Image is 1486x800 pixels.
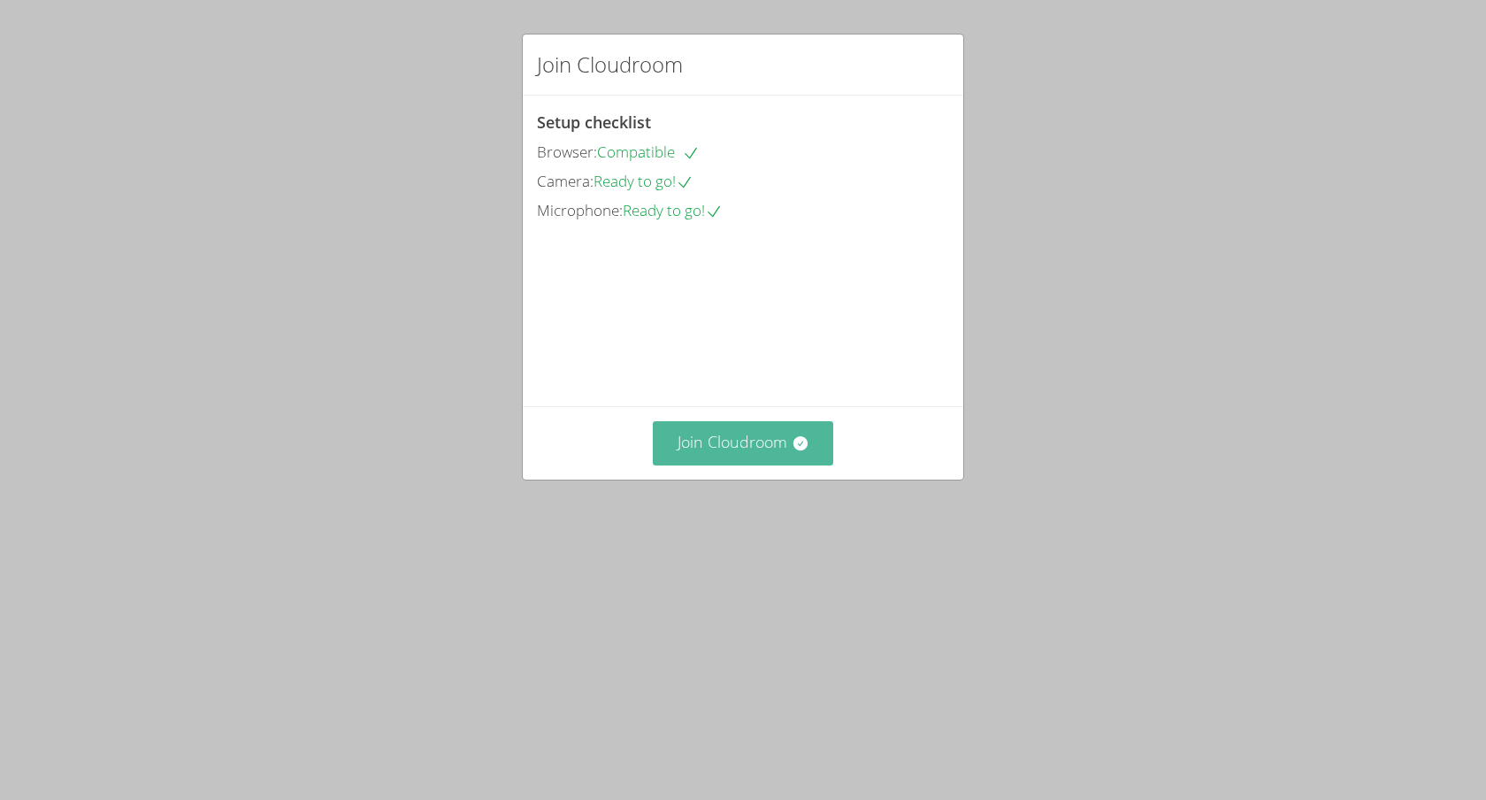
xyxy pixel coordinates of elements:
[537,200,623,220] span: Microphone:
[537,49,683,81] h2: Join Cloudroom
[623,200,723,220] span: Ready to go!
[594,171,693,191] span: Ready to go!
[537,171,594,191] span: Camera:
[537,112,651,133] span: Setup checklist
[653,421,834,465] button: Join Cloudroom
[537,142,597,162] span: Browser:
[597,142,700,162] span: Compatible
